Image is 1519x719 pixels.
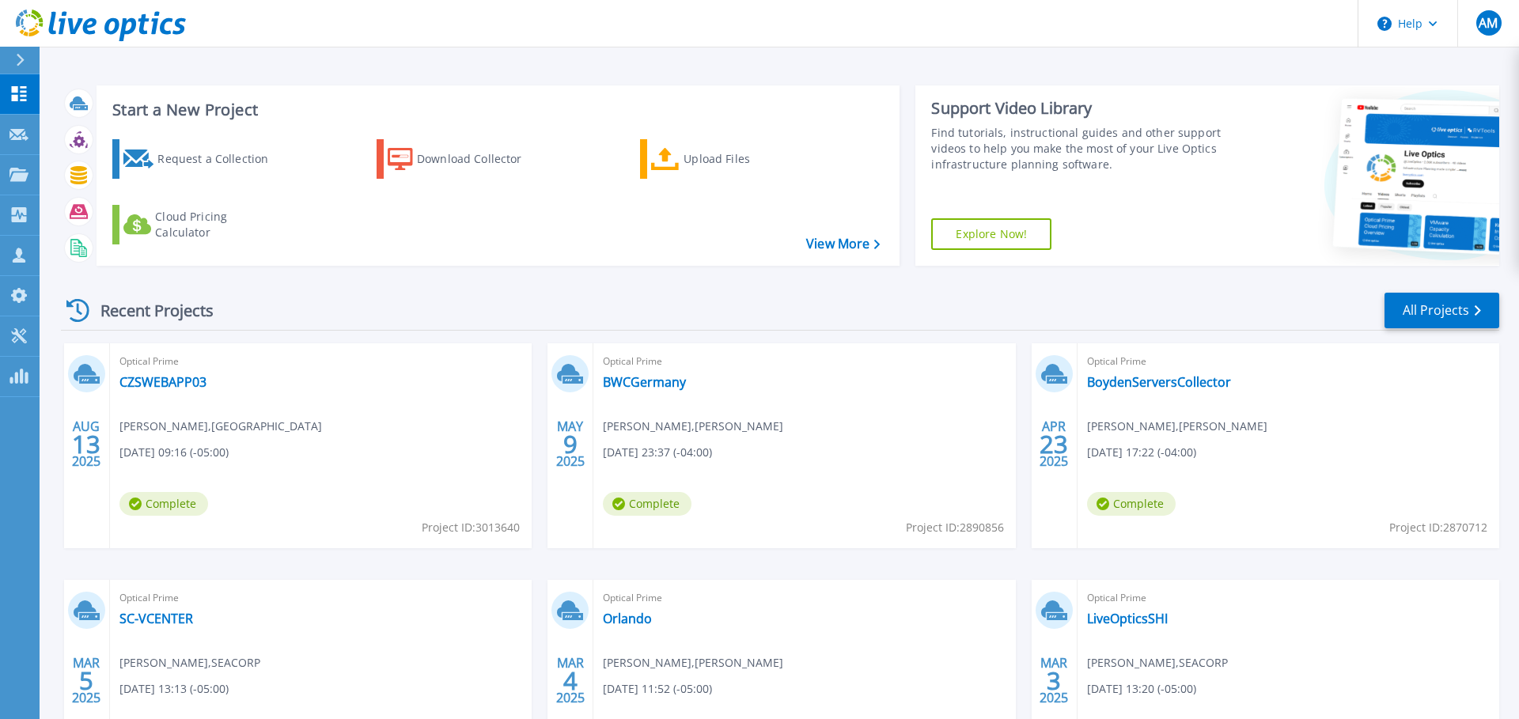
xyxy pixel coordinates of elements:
[603,680,712,698] span: [DATE] 11:52 (-05:00)
[72,437,100,451] span: 13
[906,519,1004,536] span: Project ID: 2890856
[603,654,783,672] span: [PERSON_NAME] , [PERSON_NAME]
[563,437,578,451] span: 9
[931,218,1051,250] a: Explore Now!
[931,125,1229,172] div: Find tutorials, instructional guides and other support videos to help you make the most of your L...
[1479,17,1498,29] span: AM
[1087,589,1490,607] span: Optical Prime
[112,139,289,179] a: Request a Collection
[555,415,585,473] div: MAY 2025
[119,492,208,516] span: Complete
[1389,519,1487,536] span: Project ID: 2870712
[603,589,1006,607] span: Optical Prime
[1087,418,1267,435] span: [PERSON_NAME] , [PERSON_NAME]
[603,353,1006,370] span: Optical Prime
[119,374,206,390] a: CZSWEBAPP03
[931,98,1229,119] div: Support Video Library
[1385,293,1499,328] a: All Projects
[157,143,284,175] div: Request a Collection
[119,418,322,435] span: [PERSON_NAME] , [GEOGRAPHIC_DATA]
[119,589,522,607] span: Optical Prime
[1087,680,1196,698] span: [DATE] 13:20 (-05:00)
[1040,437,1068,451] span: 23
[112,205,289,244] a: Cloud Pricing Calculator
[603,611,652,626] a: Orlando
[417,143,544,175] div: Download Collector
[119,353,522,370] span: Optical Prime
[119,680,229,698] span: [DATE] 13:13 (-05:00)
[119,444,229,461] span: [DATE] 09:16 (-05:00)
[563,674,578,687] span: 4
[1087,611,1168,626] a: LiveOpticsSHI
[1087,492,1176,516] span: Complete
[603,418,783,435] span: [PERSON_NAME] , [PERSON_NAME]
[1087,374,1231,390] a: BoydenServersCollector
[1087,444,1196,461] span: [DATE] 17:22 (-04:00)
[71,652,101,710] div: MAR 2025
[422,519,520,536] span: Project ID: 3013640
[1039,415,1069,473] div: APR 2025
[71,415,101,473] div: AUG 2025
[1087,353,1490,370] span: Optical Prime
[119,611,193,626] a: SC-VCENTER
[79,674,93,687] span: 5
[640,139,816,179] a: Upload Files
[1087,654,1228,672] span: [PERSON_NAME] , SEACORP
[603,444,712,461] span: [DATE] 23:37 (-04:00)
[155,209,282,240] div: Cloud Pricing Calculator
[1039,652,1069,710] div: MAR 2025
[377,139,553,179] a: Download Collector
[684,143,810,175] div: Upload Files
[61,291,235,330] div: Recent Projects
[119,654,260,672] span: [PERSON_NAME] , SEACORP
[112,101,880,119] h3: Start a New Project
[603,492,691,516] span: Complete
[555,652,585,710] div: MAR 2025
[1047,674,1061,687] span: 3
[603,374,686,390] a: BWCGermany
[806,237,880,252] a: View More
